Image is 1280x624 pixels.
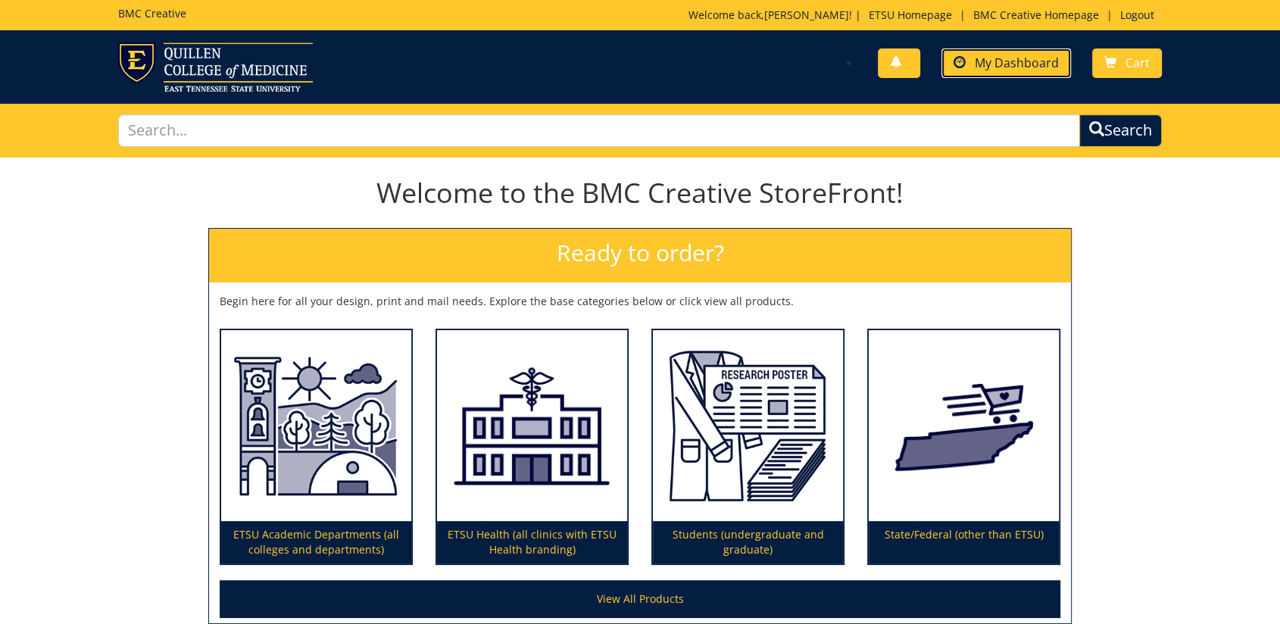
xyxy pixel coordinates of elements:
p: State/Federal (other than ETSU) [869,521,1059,563]
img: ETSU Health (all clinics with ETSU Health branding) [437,330,627,521]
span: My Dashboard [975,55,1059,71]
input: Search... [118,114,1080,147]
p: Welcome back, ! | | | [688,8,1162,23]
h2: Ready to order? [209,229,1071,282]
p: ETSU Academic Departments (all colleges and departments) [221,521,411,563]
a: My Dashboard [941,48,1071,78]
p: Students (undergraduate and graduate) [653,521,843,563]
span: Cart [1125,55,1150,71]
a: ETSU Health (all clinics with ETSU Health branding) [437,330,627,563]
a: ETSU Academic Departments (all colleges and departments) [221,330,411,563]
p: ETSU Health (all clinics with ETSU Health branding) [437,521,627,563]
a: ETSU Homepage [861,8,960,22]
a: State/Federal (other than ETSU) [869,330,1059,563]
a: View All Products [220,580,1060,618]
h1: Welcome to the BMC Creative StoreFront! [208,178,1072,208]
a: Students (undergraduate and graduate) [653,330,843,563]
a: [PERSON_NAME] [764,8,849,22]
button: Search [1079,114,1162,147]
img: ETSU logo [118,42,313,92]
img: Students (undergraduate and graduate) [653,330,843,521]
h5: BMC Creative [118,8,186,19]
a: BMC Creative Homepage [966,8,1107,22]
p: Begin here for all your design, print and mail needs. Explore the base categories below or click ... [220,294,1060,309]
a: Logout [1113,8,1162,22]
img: State/Federal (other than ETSU) [869,330,1059,521]
a: Cart [1092,48,1162,78]
img: ETSU Academic Departments (all colleges and departments) [221,330,411,521]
